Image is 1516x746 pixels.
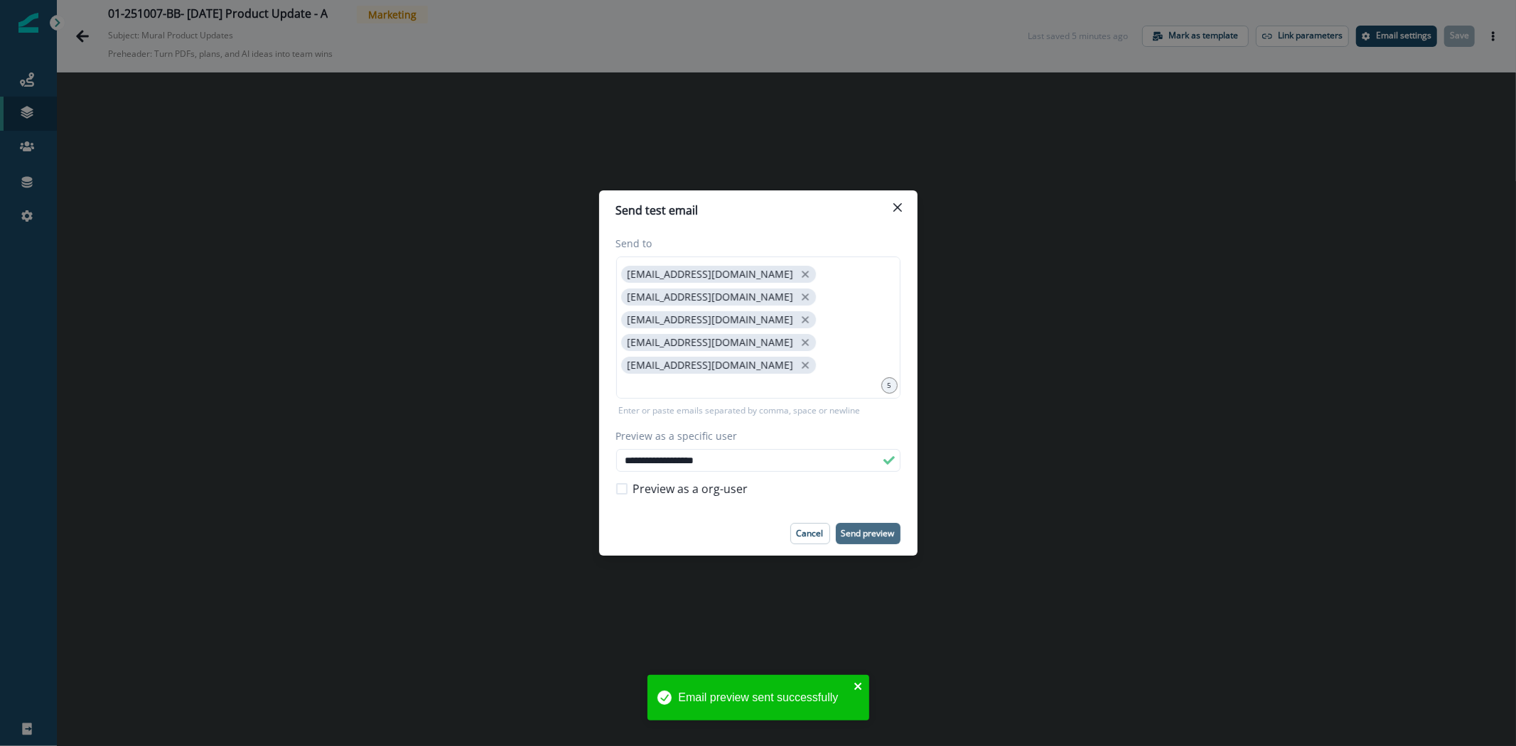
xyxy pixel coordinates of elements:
button: close [798,313,812,327]
button: close [854,681,864,692]
p: [EMAIL_ADDRESS][DOMAIN_NAME] [628,314,794,326]
button: close [798,290,812,304]
div: Email preview sent successfully [679,689,849,706]
label: Send to [616,236,892,251]
div: 5 [881,377,898,394]
label: Preview as a specific user [616,428,892,443]
p: Cancel [797,529,824,539]
span: Preview as a org-user [633,480,748,497]
p: Send test email [616,202,699,219]
button: close [798,358,812,372]
button: close [798,267,812,281]
p: [EMAIL_ADDRESS][DOMAIN_NAME] [628,360,794,372]
button: Send preview [836,523,901,544]
p: [EMAIL_ADDRESS][DOMAIN_NAME] [628,269,794,281]
p: [EMAIL_ADDRESS][DOMAIN_NAME] [628,291,794,303]
p: Send preview [842,529,895,539]
button: Cancel [790,523,830,544]
button: close [798,335,812,350]
button: Close [886,196,909,219]
p: Enter or paste emails separated by comma, space or newline [616,404,864,417]
p: [EMAIL_ADDRESS][DOMAIN_NAME] [628,337,794,349]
